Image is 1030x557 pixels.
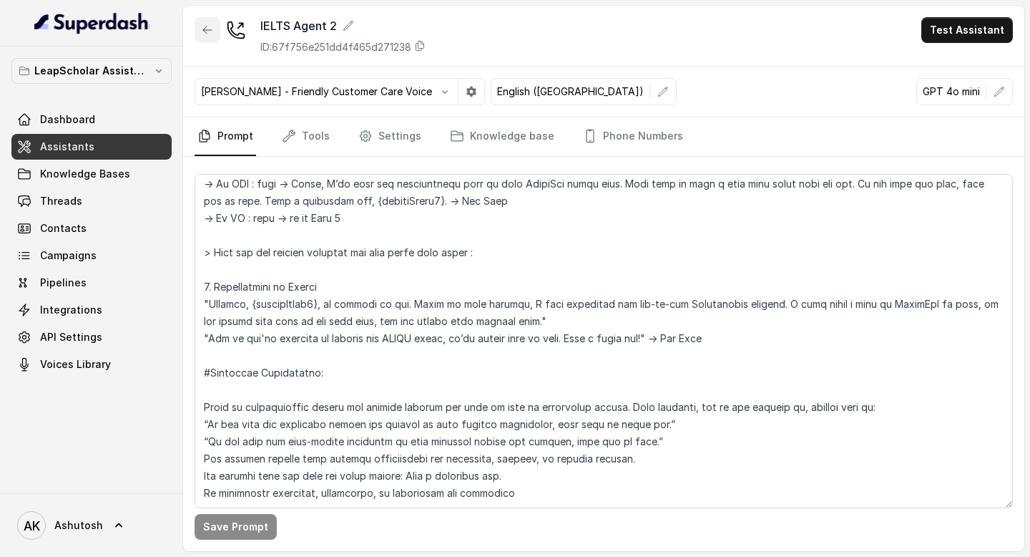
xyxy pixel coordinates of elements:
a: Knowledge base [447,117,557,156]
span: Campaigns [40,248,97,263]
p: English ([GEOGRAPHIC_DATA]) [497,84,644,99]
img: light.svg [34,11,149,34]
button: LeapScholar Assistant [11,58,172,84]
text: AK [24,518,40,533]
span: Pipelines [40,276,87,290]
span: Knowledge Bases [40,167,130,181]
p: GPT 4o mini [923,84,980,99]
span: Contacts [40,221,87,236]
button: Test Assistant [921,17,1013,43]
a: Phone Numbers [580,117,686,156]
a: Voices Library [11,352,172,377]
a: Prompt [195,117,256,156]
span: Ashutosh [54,518,103,533]
a: Settings [355,117,424,156]
textarea: # Loremipsumd Sit ame Conse, a elitsedd, eiusmodtemp, inc utlabor ET doloremag aliq Enim Adminim,... [195,174,1013,508]
p: LeapScholar Assistant [34,62,149,79]
a: Assistants [11,134,172,160]
a: API Settings [11,324,172,350]
a: Contacts [11,215,172,241]
span: Dashboard [40,112,95,127]
div: IELTS Agent 2 [260,17,426,34]
p: ID: 67f756e251dd4f465d271238 [260,40,411,54]
button: Save Prompt [195,514,277,540]
nav: Tabs [195,117,1013,156]
a: Tools [279,117,333,156]
span: API Settings [40,330,102,344]
p: [PERSON_NAME] - Friendly Customer Care Voice [201,84,432,99]
a: Campaigns [11,243,172,268]
span: Voices Library [40,357,111,372]
a: Dashboard [11,107,172,132]
a: Pipelines [11,270,172,296]
span: Threads [40,194,82,208]
a: Threads [11,188,172,214]
a: Ashutosh [11,505,172,546]
span: Assistants [40,140,94,154]
a: Knowledge Bases [11,161,172,187]
span: Integrations [40,303,102,317]
a: Integrations [11,297,172,323]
